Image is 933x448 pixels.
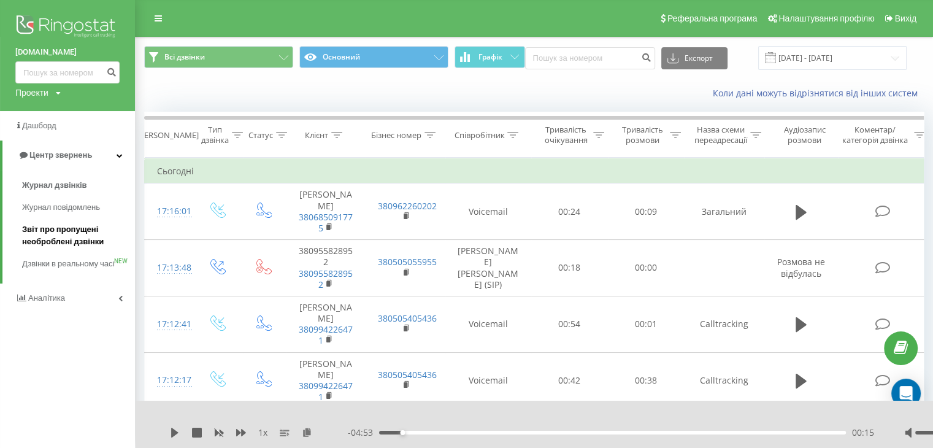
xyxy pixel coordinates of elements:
div: Статус [248,130,273,141]
span: Графік [478,53,502,61]
button: Експорт [661,47,728,69]
span: 00:15 [852,427,874,439]
td: 00:38 [608,352,685,409]
td: Загальний [685,183,764,240]
a: Центр звернень [2,141,135,170]
td: 00:09 [608,183,685,240]
div: 17:12:17 [157,368,182,392]
td: 00:42 [531,352,608,409]
input: Пошук за номером [525,47,655,69]
div: Клієнт [305,130,328,141]
td: 00:00 [608,240,685,296]
td: [PERSON_NAME] [286,296,366,352]
button: Графік [455,46,525,68]
span: Реферальна програма [667,14,758,23]
a: 380505405436 [378,369,437,380]
a: Коли дані можуть відрізнятися вiд інших систем [713,87,924,99]
td: Сьогодні [145,159,930,183]
div: Аудіозапис розмови [775,125,834,145]
a: 380962260202 [378,200,437,212]
div: 17:13:48 [157,256,182,280]
td: Calltracking [685,296,764,352]
td: [PERSON_NAME] [286,183,366,240]
div: Проекти [15,87,48,99]
span: Налаштування профілю [778,14,874,23]
button: Основний [299,46,448,68]
td: 00:24 [531,183,608,240]
td: 380955828952 [286,240,366,296]
div: Тривалість очікування [542,125,590,145]
a: 380505055955 [378,256,437,268]
a: [DOMAIN_NAME] [15,46,120,58]
div: Open Intercom Messenger [891,379,921,408]
span: Розмова не відбулась [777,256,825,279]
span: Дашборд [22,121,56,130]
td: Voicemail [445,183,531,240]
td: 00:54 [531,296,608,352]
span: 1 x [258,427,267,439]
div: 17:12:41 [157,312,182,336]
a: 380505405436 [378,312,437,324]
a: Журнал повідомлень [22,196,135,218]
td: 00:01 [608,296,685,352]
a: 380994226471 [299,323,353,346]
span: Журнал дзвінків [22,179,87,191]
td: Voicemail [445,352,531,409]
span: Дзвінки в реальному часі [22,258,114,270]
span: Центр звернень [29,150,92,160]
div: Назва схеми переадресації [694,125,747,145]
td: [PERSON_NAME] [PERSON_NAME] (SIP) [445,240,531,296]
div: Бізнес номер [371,130,421,141]
button: Всі дзвінки [144,46,293,68]
div: Співробітник [454,130,504,141]
span: Вихід [895,14,916,23]
div: Accessibility label [400,430,405,435]
div: Коментар/категорія дзвінка [839,125,911,145]
span: - 04:53 [348,427,379,439]
td: [PERSON_NAME] [286,352,366,409]
a: Звіт про пропущені необроблені дзвінки [22,218,135,253]
a: Журнал дзвінків [22,174,135,196]
div: [PERSON_NAME] [137,130,199,141]
span: Всі дзвінки [164,52,205,62]
td: Voicemail [445,296,531,352]
td: 00:18 [531,240,608,296]
span: Журнал повідомлень [22,201,100,214]
a: 380955828952 [299,268,353,290]
input: Пошук за номером [15,61,120,83]
a: 380994226471 [299,380,353,403]
div: 17:16:01 [157,199,182,223]
span: Аналiтика [28,293,65,303]
img: Ringostat logo [15,12,120,43]
td: Calltracking [685,352,764,409]
a: Дзвінки в реальному часіNEW [22,253,135,275]
a: 380685091775 [299,211,353,234]
span: Звіт про пропущені необроблені дзвінки [22,223,129,248]
div: Тривалість розмови [618,125,667,145]
div: Тип дзвінка [201,125,229,145]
